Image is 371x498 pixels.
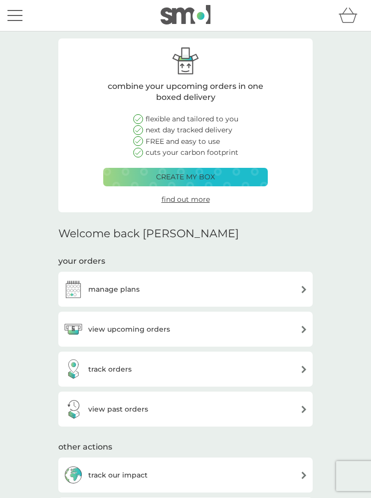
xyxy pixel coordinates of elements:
span: find out more [162,195,210,204]
button: create my box [103,168,268,186]
div: basket [339,5,364,25]
p: flexible and tailored to you [146,113,238,124]
h2: Welcome back [PERSON_NAME] [58,227,239,240]
h3: your orders [58,256,105,267]
h3: view past orders [88,404,148,415]
h3: other actions [58,442,112,453]
p: cuts your carbon footprint [146,147,238,158]
button: menu [7,6,22,25]
p: FREE and easy to use [146,136,220,147]
img: arrow right [300,366,308,373]
img: arrow right [300,326,308,333]
img: smol [161,5,210,24]
a: find out more [162,194,210,205]
img: arrow right [300,406,308,413]
img: arrow right [300,472,308,479]
p: create my box [156,171,215,182]
p: next day tracked delivery [146,124,232,135]
img: arrow right [300,286,308,293]
h3: track our impact [88,470,148,481]
h3: track orders [88,364,132,375]
h3: manage plans [88,284,140,295]
p: combine your upcoming orders in one boxed delivery [103,81,268,103]
h3: view upcoming orders [88,324,170,335]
